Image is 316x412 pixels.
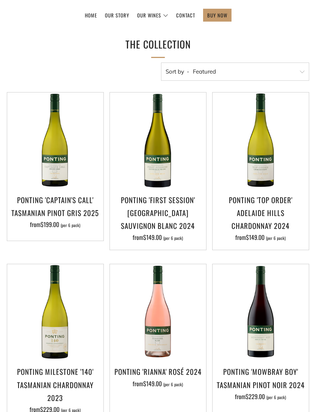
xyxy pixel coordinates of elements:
a: Ponting 'First Session' [GEOGRAPHIC_DATA] Sauvignon Blanc 2024 from$149.00 (per 6 pack) [110,193,206,241]
h1: The Collection [52,36,264,53]
span: $149.00 [143,233,162,242]
span: $229.00 [246,392,265,401]
a: BUY NOW [207,9,227,21]
span: from [133,233,183,242]
span: from [235,392,286,401]
span: $199.00 [41,220,59,229]
a: Contact [176,9,195,21]
a: Our Story [105,9,129,21]
a: Ponting 'Mowbray Boy' Tasmanian Pinot Noir 2024 from$229.00 (per 6 pack) [213,365,309,403]
h3: Ponting 'First Session' [GEOGRAPHIC_DATA] Sauvignon Blanc 2024 [114,193,202,232]
a: Ponting 'Rianna' Rosé 2024 from$149.00 (per 6 pack) [110,365,206,403]
span: (per 6 pack) [163,236,183,240]
a: Our Wines [137,9,168,21]
h3: Ponting 'Rianna' Rosé 2024 [114,365,202,378]
h3: Ponting 'Captain's Call' Tasmanian Pinot Gris 2025 [11,193,100,219]
h3: Ponting 'Mowbray Boy' Tasmanian Pinot Noir 2024 [216,365,305,391]
span: (per 6 pack) [163,382,183,387]
span: (per 6 pack) [266,236,286,240]
h3: Ponting Milestone '140' Tasmanian Chardonnay 2023 [11,365,100,404]
a: Ponting 'Captain's Call' Tasmanian Pinot Gris 2025 from$199.00 (per 6 pack) [7,193,103,231]
span: from [133,379,183,388]
a: Home [85,9,97,21]
span: $149.00 [246,233,264,242]
a: Ponting 'Top Order' Adelaide Hills Chardonnay 2024 from$149.00 (per 6 pack) [213,193,309,241]
h3: Ponting 'Top Order' Adelaide Hills Chardonnay 2024 [216,193,305,232]
span: (per 6 pack) [61,223,80,227]
span: $149.00 [143,379,162,388]
span: from [30,220,80,229]
span: (per 6 pack) [266,395,286,399]
span: from [235,233,286,242]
